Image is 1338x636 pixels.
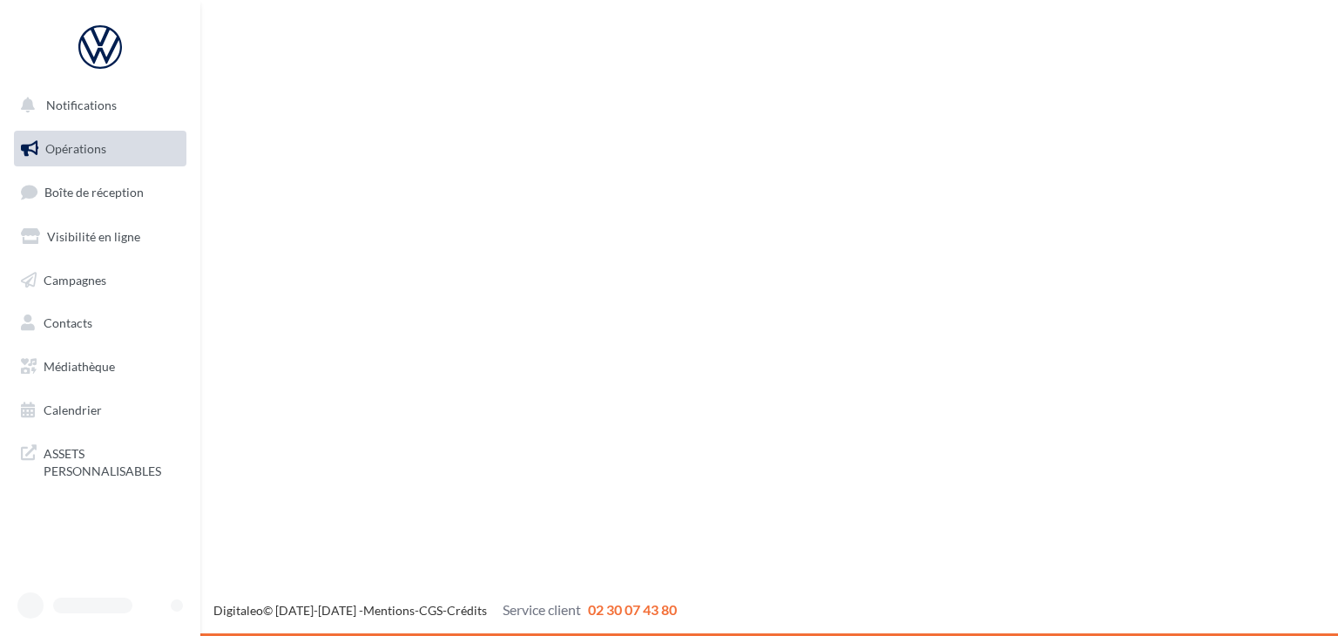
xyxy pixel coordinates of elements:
a: Calendrier [10,392,190,429]
span: Calendrier [44,403,102,417]
a: Digitaleo [213,603,263,618]
span: Service client [503,601,581,618]
span: Contacts [44,315,92,330]
span: Opérations [45,141,106,156]
span: Campagnes [44,272,106,287]
a: Boîte de réception [10,173,190,211]
span: Notifications [46,98,117,112]
a: CGS [419,603,443,618]
a: Visibilité en ligne [10,219,190,255]
span: Médiathèque [44,359,115,374]
a: Campagnes [10,262,190,299]
button: Notifications [10,87,183,124]
a: Contacts [10,305,190,342]
span: Visibilité en ligne [47,229,140,244]
span: ASSETS PERSONNALISABLES [44,442,179,479]
a: Médiathèque [10,348,190,385]
a: Mentions [363,603,415,618]
a: ASSETS PERSONNALISABLES [10,435,190,486]
span: Boîte de réception [44,185,144,200]
span: © [DATE]-[DATE] - - - [213,603,677,618]
a: Opérations [10,131,190,167]
a: Crédits [447,603,487,618]
span: 02 30 07 43 80 [588,601,677,618]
